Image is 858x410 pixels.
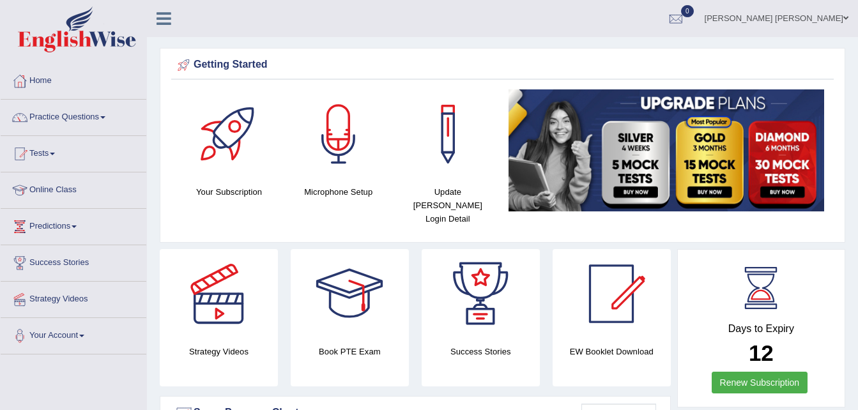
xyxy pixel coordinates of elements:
a: Your Account [1,318,146,350]
h4: Update [PERSON_NAME] Login Detail [399,185,496,225]
h4: Days to Expiry [692,323,831,335]
b: 12 [749,340,774,365]
h4: Book PTE Exam [291,345,409,358]
h4: Microphone Setup [290,185,387,199]
a: Renew Subscription [712,372,808,393]
a: Practice Questions [1,100,146,132]
h4: Success Stories [422,345,540,358]
h4: EW Booklet Download [553,345,671,358]
div: Getting Started [174,56,831,75]
a: Online Class [1,172,146,204]
img: small5.jpg [509,89,824,211]
a: Home [1,63,146,95]
span: 0 [681,5,694,17]
a: Predictions [1,209,146,241]
a: Success Stories [1,245,146,277]
h4: Strategy Videos [160,345,278,358]
h4: Your Subscription [181,185,277,199]
a: Strategy Videos [1,282,146,314]
a: Tests [1,136,146,168]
